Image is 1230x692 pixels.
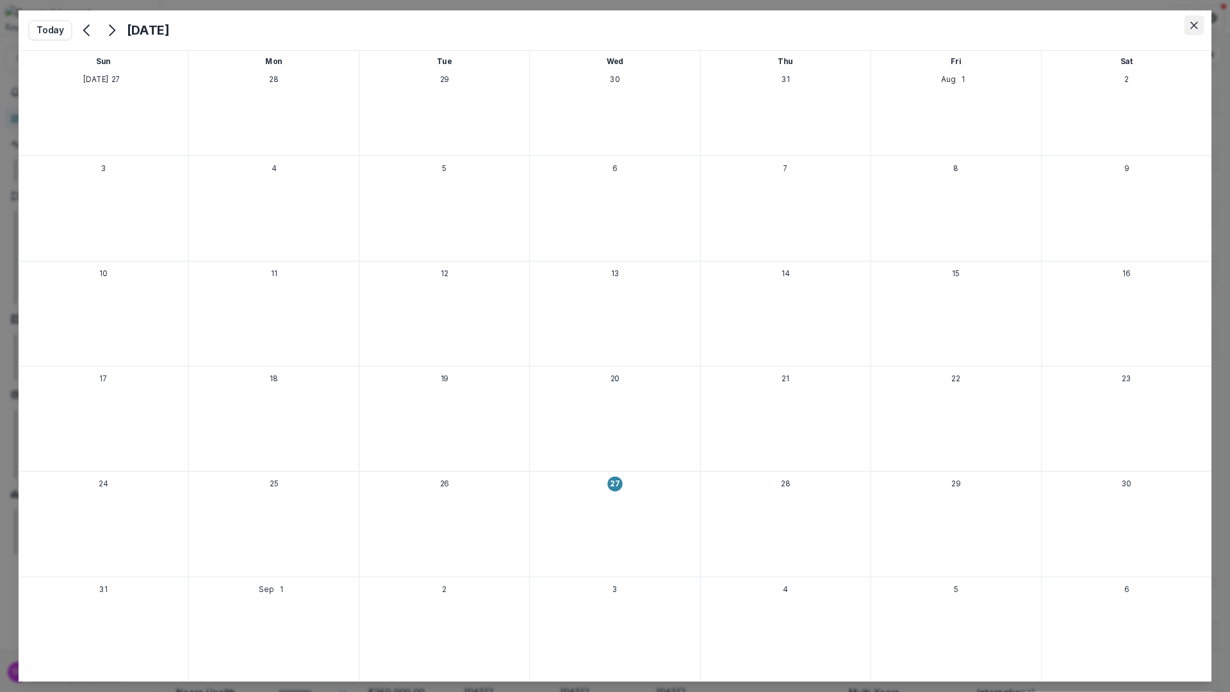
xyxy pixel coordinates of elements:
[941,74,955,85] p: Aug
[953,163,958,174] p: 8
[611,374,620,384] p: 20
[259,584,274,595] p: Sep
[1184,15,1204,35] button: Close
[265,56,283,67] p: Mon
[270,479,279,490] p: 25
[440,74,450,85] p: 29
[607,56,623,67] p: Wed
[1124,584,1129,595] p: 6
[442,584,447,595] p: 2
[952,268,960,279] p: 15
[442,163,447,174] p: 5
[962,74,965,85] p: 1
[782,268,790,279] p: 14
[99,374,108,384] p: 17
[951,56,961,67] p: Fri
[280,584,283,595] p: 1
[28,21,72,40] button: Today
[781,479,791,490] p: 28
[782,74,790,85] p: 31
[611,268,619,279] p: 13
[272,163,277,174] p: 4
[441,268,448,279] p: 12
[783,584,788,595] p: 4
[612,163,618,174] p: 6
[101,163,106,174] p: 3
[111,74,121,85] p: 27
[440,479,450,490] p: 26
[99,479,108,490] p: 24
[954,584,958,595] p: 5
[783,163,788,174] p: 7
[83,74,108,85] p: [DATE]
[102,21,122,40] button: Next month
[96,56,111,67] p: Sun
[77,21,97,40] button: Previous month
[1120,56,1133,67] p: Sat
[610,479,620,490] p: 27
[270,374,278,384] p: 18
[610,74,620,85] p: 30
[1124,74,1129,85] p: 2
[271,268,277,279] p: 11
[127,21,170,40] h4: [DATE]
[441,374,449,384] p: 19
[951,479,961,490] p: 29
[612,584,618,595] p: 3
[1122,479,1132,490] p: 30
[1122,268,1131,279] p: 16
[1124,163,1129,174] p: 9
[778,56,793,67] p: Thu
[437,56,452,67] p: Tue
[782,374,789,384] p: 21
[99,584,108,595] p: 31
[99,268,108,279] p: 10
[951,374,960,384] p: 22
[1122,374,1131,384] p: 23
[269,74,279,85] p: 28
